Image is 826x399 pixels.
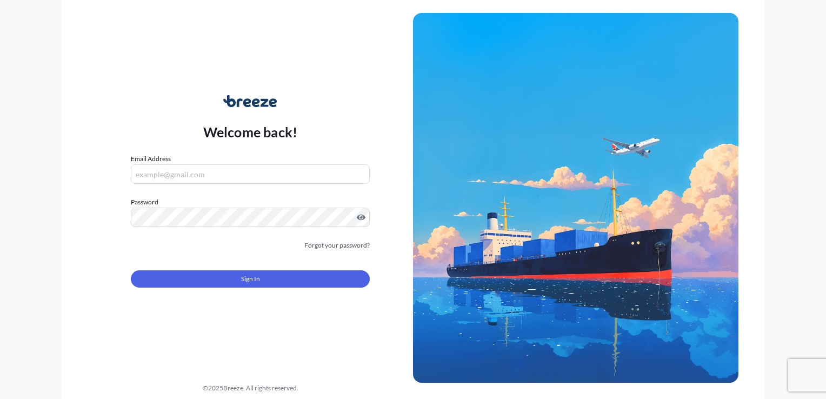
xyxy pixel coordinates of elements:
input: example@gmail.com [131,164,370,184]
button: Show password [357,213,365,222]
label: Email Address [131,154,171,164]
a: Forgot your password? [304,240,370,251]
label: Password [131,197,370,208]
p: Welcome back! [203,123,298,141]
span: Sign In [241,274,260,284]
img: Ship illustration [413,13,738,383]
button: Sign In [131,270,370,288]
div: © 2025 Breeze. All rights reserved. [88,383,413,394]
